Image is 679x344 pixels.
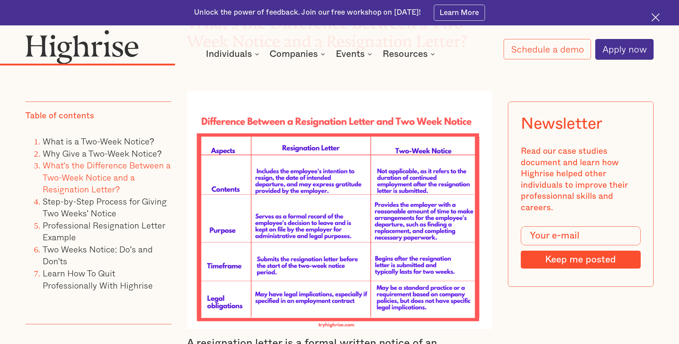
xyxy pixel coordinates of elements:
a: Apply now [595,39,654,60]
p: ‍ [25,291,171,303]
a: Professional Resignation Letter Example [43,218,165,244]
div: Individuals [206,50,252,58]
input: Your e-mail [521,226,640,245]
div: Companies [270,50,327,58]
div: Resources [383,50,437,58]
div: Events [336,50,365,58]
div: Read our case studies document and learn how Highrise helped other individuals to improve their p... [521,146,640,213]
a: Learn How To Quit Professionally With Highrise [43,266,153,292]
form: Modal Form [521,226,640,269]
div: Events [336,50,374,58]
div: Individuals [206,50,261,58]
a: Schedule a demo [504,39,591,59]
img: Cross icon [651,13,660,21]
input: Keep me posted [521,251,640,269]
a: Two Weeks Notice: Do's and Don'ts [43,242,153,268]
div: Unlock the power of feedback. Join our free workshop on [DATE]! [194,8,421,18]
div: Resources [383,50,428,58]
div: Newsletter [521,115,602,133]
div: Companies [270,50,318,58]
a: Step-by-Step Process for Giving Two Weeks' Notice [43,195,167,220]
a: Learn More [434,5,485,21]
div: Table of contents [25,110,94,122]
a: What's the Difference Between a Two-Week Notice and a Resignation Letter? [43,158,171,196]
img: Highrise logo [25,30,139,64]
a: What is a Two-Week Notice? [43,134,154,148]
a: Why Give a Two-Week Notice? [43,147,162,160]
